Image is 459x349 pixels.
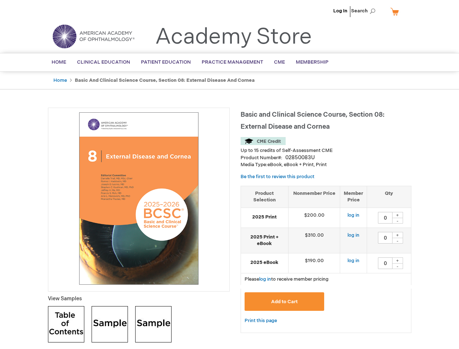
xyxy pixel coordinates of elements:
input: Qty [378,212,392,224]
th: Member Price [340,186,367,208]
th: Qty [367,186,411,208]
input: Qty [378,257,392,269]
img: Basic and Clinical Science Course, Section 08: External Disease and Cornea [52,112,226,285]
span: Search [351,4,379,18]
a: Academy Store [155,24,312,50]
div: - [392,218,403,224]
th: Product Selection [241,186,289,208]
span: Please to receive member pricing [245,276,329,282]
span: Patient Education [141,59,191,65]
div: - [392,238,403,244]
input: Qty [378,232,392,244]
strong: 2025 Print [245,214,285,221]
button: Add to Cart [245,292,325,311]
span: Add to Cart [271,299,298,305]
div: 02850083U [285,154,315,161]
div: + [392,232,403,238]
p: eBook, eBook + Print, Print [241,161,411,168]
span: Practice Management [202,59,263,65]
img: Click to view [92,306,128,342]
span: Clinical Education [77,59,130,65]
p: View Samples [48,295,230,302]
td: $310.00 [288,228,340,253]
a: Home [53,77,67,83]
strong: 2025 Print + eBook [245,234,285,247]
a: log in [259,276,271,282]
a: Print this page [245,316,277,325]
td: $200.00 [288,208,340,228]
div: + [392,257,403,264]
img: Click to view [48,306,84,342]
img: CME Credit [241,137,286,145]
strong: Product Number [241,155,282,161]
img: Click to view [135,306,172,342]
a: log in [347,212,359,218]
a: log in [347,258,359,264]
li: Up to 15 credits of Self-Assessment CME [241,147,411,154]
span: Home [52,59,66,65]
strong: Basic and Clinical Science Course, Section 08: External Disease and Cornea [75,77,255,83]
div: + [392,212,403,218]
a: log in [347,232,359,238]
span: CME [274,59,285,65]
span: Membership [296,59,329,65]
strong: 2025 eBook [245,259,285,266]
span: Basic and Clinical Science Course, Section 08: External Disease and Cornea [241,111,384,131]
strong: Media Type: [241,162,267,168]
td: $190.00 [288,253,340,273]
a: Be the first to review this product [241,174,314,180]
div: - [392,263,403,269]
a: Log In [333,8,347,14]
th: Nonmember Price [288,186,340,208]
